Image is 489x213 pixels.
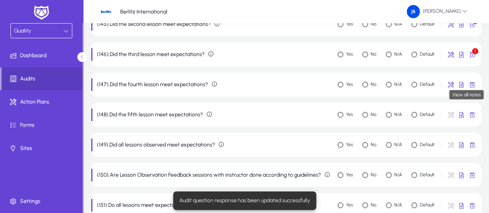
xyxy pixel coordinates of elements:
[420,20,434,28] label: Default
[371,50,377,58] label: No
[2,90,84,114] a: Action Plans
[99,4,113,19] img: 19.jpg
[371,20,377,28] label: No
[394,171,402,179] label: N/A
[97,111,203,118] p: (148).Did the fifth lesson meet expectations?
[346,50,353,58] label: Yes
[420,50,434,58] label: Default
[407,5,467,18] span: [PERSON_NAME]
[420,201,434,209] label: Default
[346,20,353,28] label: Yes
[346,201,353,209] label: Yes
[407,5,420,18] img: 76.png
[97,21,211,27] p: (145).Did the second lesson meet expectations?
[394,111,402,118] label: N/A
[371,201,377,209] label: No
[394,20,402,28] label: N/A
[394,201,402,209] label: N/A
[2,75,83,83] span: Audits
[449,90,484,99] div: View all notes
[2,44,84,67] a: Dashboard
[420,171,434,179] label: Default
[346,171,353,179] label: Yes
[346,80,353,88] label: Yes
[173,191,313,210] div: Audit question response has been updated successfully
[420,141,434,148] label: Default
[2,198,84,205] span: Settings
[371,111,377,118] label: No
[97,141,215,148] p: (149).Did all lessons observed meet expectations?
[2,114,84,137] a: Forms
[400,5,474,19] button: [PERSON_NAME]
[371,80,377,88] label: No
[394,50,402,58] label: N/A
[32,5,51,21] img: white-logo.png
[420,111,434,118] label: Default
[346,111,353,118] label: Yes
[120,9,167,15] p: Berlitz International
[2,121,84,129] span: Forms
[2,52,84,60] span: Dashboard
[2,190,84,213] a: Settings
[420,80,434,88] label: Default
[97,202,189,208] p: (151).Do all lessons meet expectations?
[394,141,402,148] label: N/A
[371,141,377,148] label: No
[371,171,377,179] label: No
[14,27,31,34] span: Quality
[97,81,208,88] p: (147).Did the fourth lesson meet expectations?
[394,80,402,88] label: N/A
[2,145,84,152] span: Sites
[2,137,84,160] a: Sites
[97,172,321,178] p: (150).Are Lesson Observation Feedback sessions with instructor done according to guidelines?
[2,98,84,106] span: Action Plans
[97,51,204,58] p: (146).Did the third lesson meet expectations?
[346,141,353,148] label: Yes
